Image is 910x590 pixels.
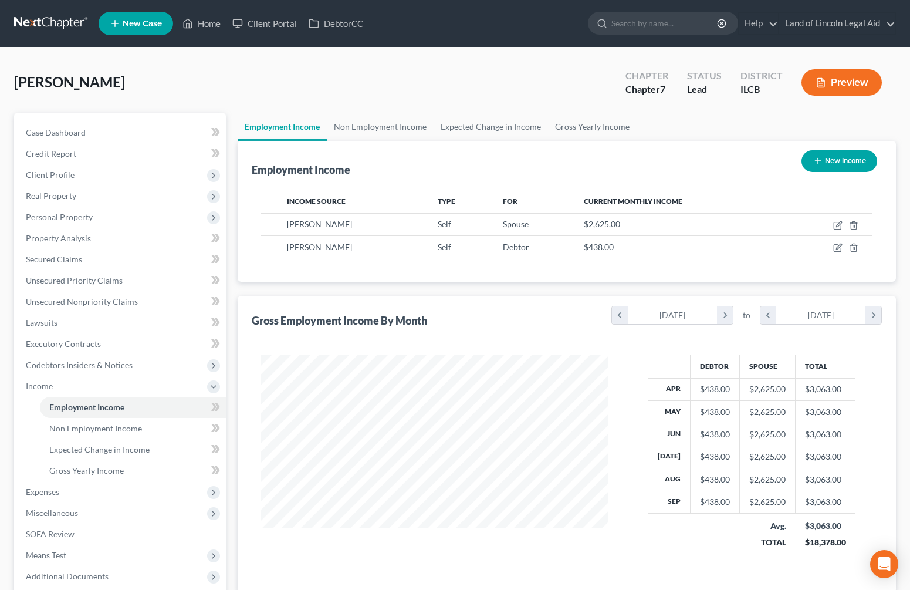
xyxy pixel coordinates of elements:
span: Case Dashboard [26,127,86,137]
span: Miscellaneous [26,508,78,518]
i: chevron_left [612,306,628,324]
div: $2,625.00 [749,406,786,418]
div: $438.00 [700,383,730,395]
span: Self [438,242,451,252]
span: Credit Report [26,149,76,159]
div: Gross Employment Income By Month [252,313,427,328]
span: 7 [660,83,665,95]
div: TOTAL [749,537,786,548]
i: chevron_right [865,306,881,324]
span: Debtor [503,242,529,252]
span: Real Property [26,191,76,201]
span: Unsecured Nonpriority Claims [26,296,138,306]
a: Employment Income [40,397,226,418]
th: [DATE] [648,446,691,468]
div: Status [687,69,722,83]
div: [DATE] [628,306,718,324]
span: New Case [123,19,162,28]
th: May [648,400,691,423]
span: $438.00 [584,242,614,252]
span: $2,625.00 [584,219,620,229]
div: Open Intercom Messenger [870,550,898,578]
a: Property Analysis [16,228,226,249]
span: Income Source [287,197,346,205]
span: Client Profile [26,170,75,180]
span: [PERSON_NAME] [14,73,125,90]
a: Client Portal [226,13,303,34]
div: ILCB [740,83,783,96]
div: $438.00 [700,496,730,508]
td: $3,063.00 [796,468,855,491]
div: $438.00 [700,474,730,486]
span: Unsecured Priority Claims [26,275,123,285]
th: Sep [648,491,691,513]
a: Executory Contracts [16,333,226,355]
a: Non Employment Income [40,418,226,439]
input: Search by name... [611,12,719,34]
span: to [743,309,750,321]
a: Non Employment Income [327,113,434,141]
a: SOFA Review [16,524,226,545]
button: New Income [801,150,877,172]
td: $3,063.00 [796,423,855,446]
span: [PERSON_NAME] [287,242,352,252]
a: Home [177,13,226,34]
a: DebtorCC [303,13,369,34]
div: $438.00 [700,406,730,418]
span: SOFA Review [26,529,75,539]
span: Expenses [26,487,59,497]
div: Chapter [625,83,668,96]
td: $3,063.00 [796,378,855,400]
div: [DATE] [776,306,866,324]
div: Lead [687,83,722,96]
span: Self [438,219,451,229]
span: [PERSON_NAME] [287,219,352,229]
a: Help [739,13,778,34]
td: $3,063.00 [796,446,855,468]
th: Aug [648,468,691,491]
span: Expected Change in Income [49,444,150,454]
a: Gross Yearly Income [548,113,637,141]
th: Jun [648,423,691,446]
div: $438.00 [700,451,730,463]
a: Gross Yearly Income [40,460,226,481]
a: Employment Income [238,113,327,141]
div: $2,625.00 [749,451,786,463]
a: Expected Change in Income [434,113,548,141]
span: Gross Yearly Income [49,466,124,476]
div: $18,378.00 [805,537,846,548]
span: Codebtors Insiders & Notices [26,360,133,370]
span: Executory Contracts [26,339,101,349]
a: Credit Report [16,143,226,164]
div: $2,625.00 [749,383,786,395]
span: For [503,197,517,205]
i: chevron_right [717,306,733,324]
a: Lawsuits [16,312,226,333]
button: Preview [801,69,882,96]
a: Secured Claims [16,249,226,270]
th: Debtor [691,355,740,378]
th: Apr [648,378,691,400]
td: $3,063.00 [796,400,855,423]
span: Property Analysis [26,233,91,243]
div: Chapter [625,69,668,83]
span: Means Test [26,550,66,560]
span: Employment Income [49,402,124,412]
span: Current Monthly Income [584,197,682,205]
div: Employment Income [252,163,350,177]
a: Unsecured Priority Claims [16,270,226,291]
div: $2,625.00 [749,474,786,486]
th: Total [796,355,855,378]
div: Avg. [749,520,786,532]
span: Non Employment Income [49,423,142,433]
span: Secured Claims [26,254,82,264]
div: District [740,69,783,83]
div: $2,625.00 [749,429,786,440]
span: Type [438,197,455,205]
i: chevron_left [760,306,776,324]
a: Land of Lincoln Legal Aid [779,13,895,34]
a: Unsecured Nonpriority Claims [16,291,226,312]
span: Spouse [503,219,529,229]
td: $3,063.00 [796,491,855,513]
th: Spouse [740,355,796,378]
